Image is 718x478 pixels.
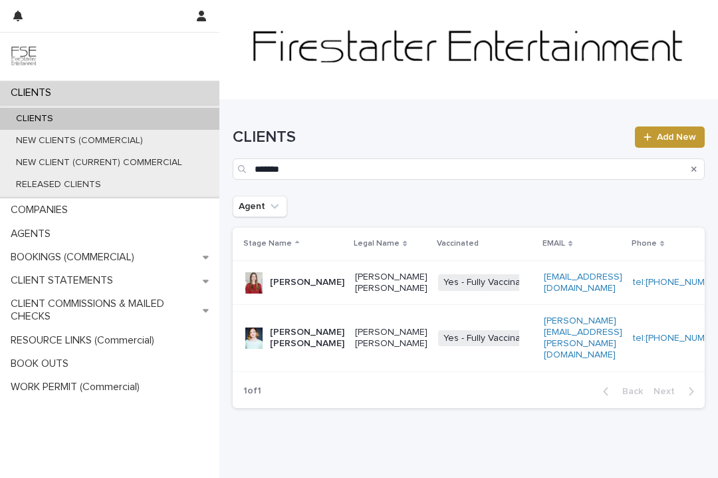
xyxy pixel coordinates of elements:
img: 9JgRvJ3ETPGCJDhvPVA5 [11,43,37,70]
p: [PERSON_NAME] [270,277,344,288]
p: BOOKINGS (COMMERCIAL) [5,251,145,264]
p: NEW CLIENT (CURRENT) COMMERCIAL [5,157,193,168]
p: EMAIL [542,236,565,251]
p: NEW CLIENTS (COMMERCIAL) [5,135,154,146]
h1: CLIENTS [233,128,627,147]
p: Legal Name [354,236,400,251]
p: [PERSON_NAME] [PERSON_NAME] [355,272,427,294]
span: Add New [657,132,696,142]
p: CLIENTS [5,113,64,124]
p: WORK PERMIT (Commercial) [5,381,150,393]
p: COMPANIES [5,204,78,216]
a: Add New [635,126,705,148]
p: Vaccinated [437,236,479,251]
button: Back [592,385,648,397]
p: [PERSON_NAME] [PERSON_NAME] [355,327,427,350]
p: RELEASED CLIENTS [5,179,112,190]
input: Search [233,158,705,180]
p: [PERSON_NAME] [PERSON_NAME] [270,327,344,350]
p: CLIENT COMMISSIONS & MAILED CHECKS [5,298,203,323]
p: CLIENTS [5,87,62,99]
p: AGENTS [5,228,61,240]
span: Yes - Fully Vaccinated [438,330,540,347]
p: Phone [632,236,657,251]
p: 1 of 1 [233,375,272,407]
span: Yes - Fully Vaccinated [438,274,540,291]
span: Back [614,387,643,396]
p: BOOK OUTS [5,358,79,370]
p: RESOURCE LINKS (Commercial) [5,334,165,347]
p: Stage Name [243,236,292,251]
button: Agent [233,196,287,217]
a: [PERSON_NAME][EMAIL_ADDRESS][PERSON_NAME][DOMAIN_NAME] [544,316,622,359]
span: Next [654,387,683,396]
button: Next [648,385,705,397]
a: [EMAIL_ADDRESS][DOMAIN_NAME] [544,272,622,293]
p: CLIENT STATEMENTS [5,274,124,287]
